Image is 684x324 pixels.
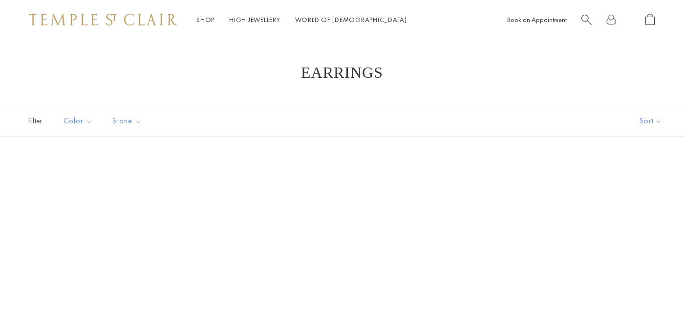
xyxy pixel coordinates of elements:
button: Stone [105,110,149,132]
button: Show sort by [618,106,684,136]
img: Temple St. Clair [29,14,177,25]
a: Open Shopping Bag [645,14,655,26]
a: ShopShop [196,15,214,24]
h1: Earrings [39,64,645,81]
button: Color [56,110,100,132]
a: High JewelleryHigh Jewellery [229,15,280,24]
span: Stone [107,115,149,127]
a: World of [DEMOGRAPHIC_DATA]World of [DEMOGRAPHIC_DATA] [295,15,407,24]
a: Book an Appointment [507,15,567,24]
span: Color [59,115,100,127]
a: Search [581,14,592,26]
nav: Main navigation [196,14,407,26]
